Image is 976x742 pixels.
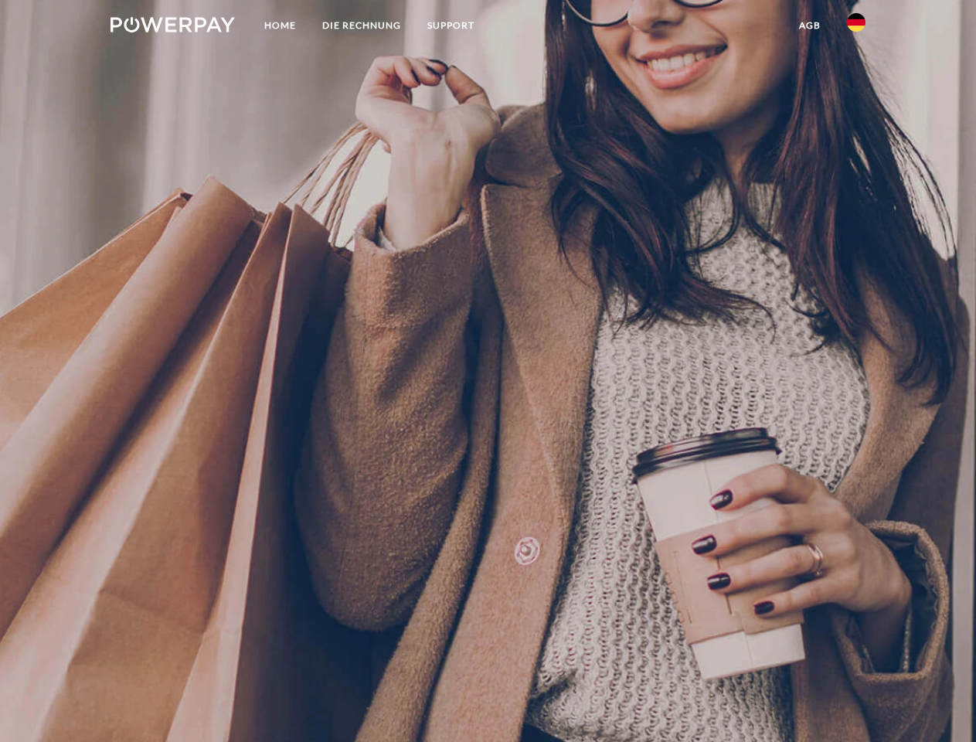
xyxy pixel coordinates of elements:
[847,13,865,32] img: de
[414,12,488,39] a: SUPPORT
[251,12,309,39] a: Home
[786,12,834,39] a: agb
[111,17,235,32] img: logo-powerpay-white.svg
[309,12,414,39] a: DIE RECHNUNG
